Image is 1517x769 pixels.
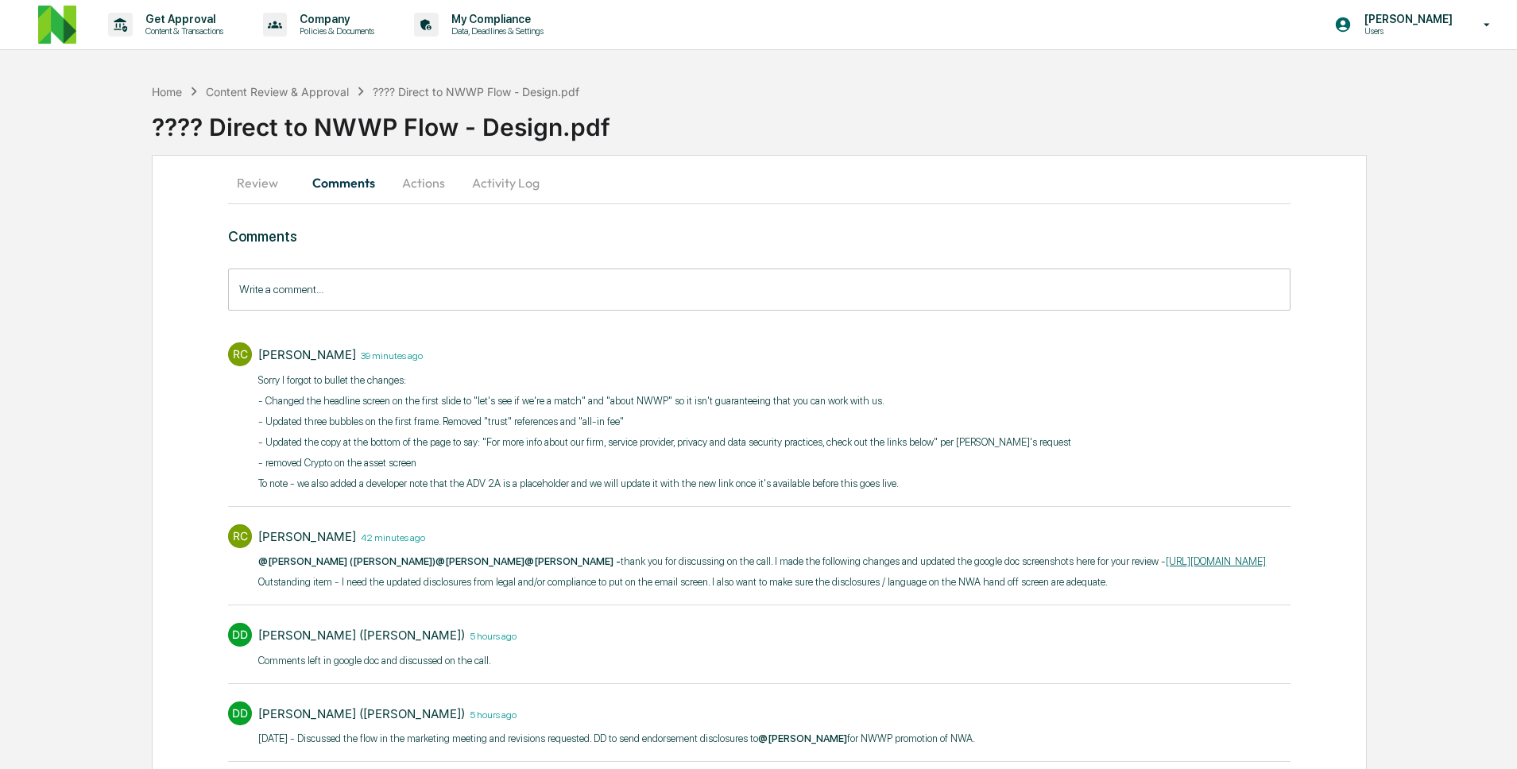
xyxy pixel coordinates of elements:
div: [PERSON_NAME] [258,529,356,544]
button: Review [228,164,300,202]
div: [PERSON_NAME] ([PERSON_NAME]) [258,706,465,721]
div: [PERSON_NAME] ([PERSON_NAME]) [258,628,465,643]
div: Home [152,85,182,99]
time: Friday, September 5, 2025 at 3:27:51 PM CDT [356,530,425,543]
span: @[PERSON_NAME] ([PERSON_NAME]) [258,555,435,567]
button: Actions [388,164,459,202]
p: Users [1352,25,1461,37]
span: @[PERSON_NAME]@[PERSON_NAME] - [435,555,621,567]
p: Get Approval [133,13,231,25]
div: ???? Direct to NWWP Flow - Design.pdf [373,85,579,99]
p: [DATE] - Discussed the flow in the marketing meeting and revisions requested. DD to send endorsem... [258,731,975,747]
p: Company [287,13,382,25]
span: @[PERSON_NAME] [758,732,847,744]
p: Comments left in google doc and discussed on the call.​ [258,653,517,669]
p: - Updated the copy at the bottom of the page to say: "For more info about our firm, service provi... [258,435,1071,450]
a: [URL][DOMAIN_NAME] [1166,555,1266,567]
iframe: Open customer support [1466,717,1509,759]
p: ​ thank you for discussing on the call. I made the following changes and updated the google doc s... [258,554,1266,570]
p: Data, Deadlines & Settings [439,25,551,37]
time: Friday, September 5, 2025 at 3:30:55 PM CDT [356,348,423,361]
p: - removed Crypto on the asset screen [258,455,1071,471]
div: RC [228,342,252,366]
div: [PERSON_NAME] [258,347,356,362]
p: Sorry I forgot to bullet the changes: [258,373,1071,388]
div: DD [228,623,252,647]
p: [PERSON_NAME] [1352,13,1461,25]
div: RC [228,524,252,548]
p: My Compliance [439,13,551,25]
p: To note - we also added a developer note that the ADV 2A is a placeholder and we will update it w... [258,476,1071,492]
div: secondary tabs example [228,164,1290,202]
p: Outstanding item - I need the updated disclosures from legal and/or compliance to put on the emai... [258,574,1266,590]
div: ???? Direct to NWWP Flow - Design.pdf [152,100,1517,141]
p: Content & Transactions [133,25,231,37]
h3: Comments [228,228,1290,245]
div: Content Review & Approval [206,85,349,99]
time: Friday, September 5, 2025 at 11:02:52 AM CDT [465,628,517,642]
p: - Updated three bubbles on the first frame. Removed "trust" references and "all-in fee" [258,414,1071,430]
div: DD [228,701,252,725]
img: logo [38,6,76,44]
p: Policies & Documents [287,25,382,37]
button: Activity Log [459,164,552,202]
p: - Changed the headline screen on the first slide to "let's see if we're a match" and "about NWWP"... [258,393,1071,409]
time: Friday, September 5, 2025 at 11:02:21 AM CDT [465,707,517,721]
button: Comments [300,164,388,202]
